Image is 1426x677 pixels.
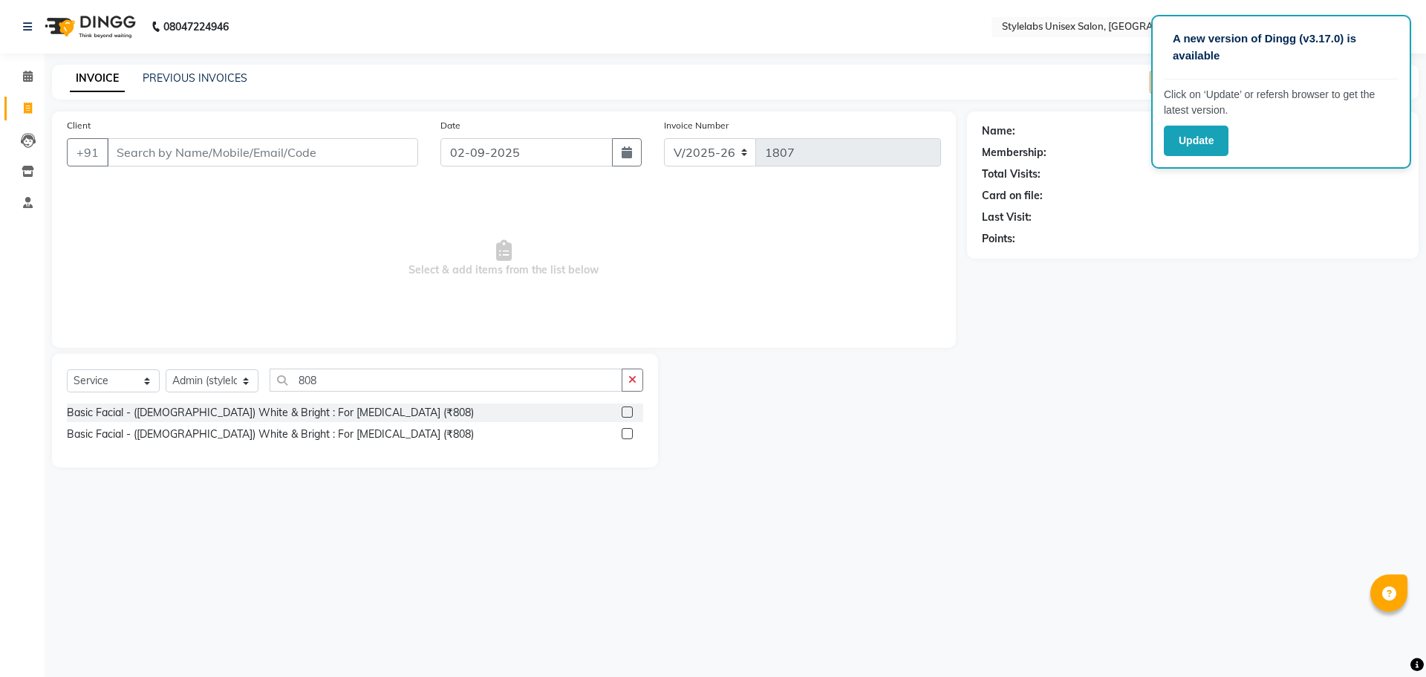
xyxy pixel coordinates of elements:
[1150,71,1235,94] button: Create New
[70,65,125,92] a: INVOICE
[270,369,622,392] input: Search or Scan
[143,71,247,85] a: PREVIOUS INVOICES
[982,188,1043,204] div: Card on file:
[982,166,1041,182] div: Total Visits:
[67,405,474,421] div: Basic Facial - ([DEMOGRAPHIC_DATA]) White & Bright : For [MEDICAL_DATA] (₹808)
[982,145,1046,161] div: Membership:
[1364,618,1411,662] iframe: chat widget
[664,119,729,132] label: Invoice Number
[67,119,91,132] label: Client
[67,138,108,166] button: +91
[1173,30,1390,64] p: A new version of Dingg (v3.17.0) is available
[440,119,460,132] label: Date
[1164,126,1228,156] button: Update
[982,210,1032,225] div: Last Visit:
[67,184,941,333] span: Select & add items from the list below
[67,427,474,442] div: Basic Facial - ([DEMOGRAPHIC_DATA]) White & Bright : For [MEDICAL_DATA] (₹808)
[1164,87,1399,118] p: Click on ‘Update’ or refersh browser to get the latest version.
[982,231,1015,247] div: Points:
[38,6,140,48] img: logo
[163,6,229,48] b: 08047224946
[982,123,1015,139] div: Name:
[107,138,418,166] input: Search by Name/Mobile/Email/Code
